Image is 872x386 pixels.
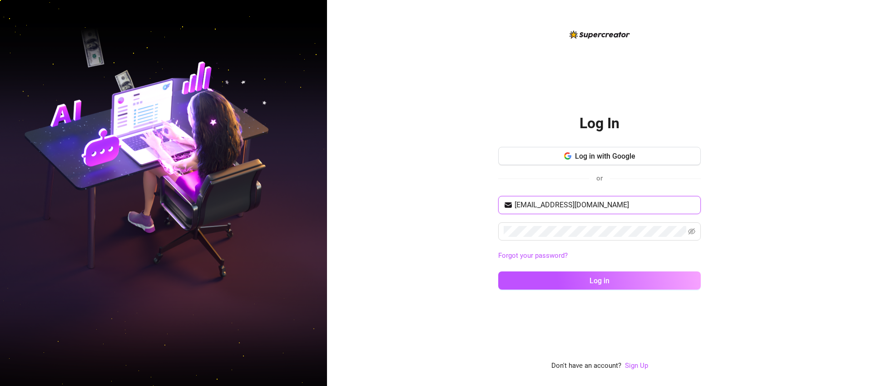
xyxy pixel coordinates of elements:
h2: Log In [580,114,619,133]
img: logo-BBDzfeDw.svg [570,30,630,39]
button: Log in [498,271,701,290]
span: Log in with Google [575,152,635,160]
span: or [596,174,603,182]
button: Log in with Google [498,147,701,165]
span: Don't have an account? [551,361,621,371]
span: Log in [590,276,609,285]
a: Forgot your password? [498,251,568,260]
a: Sign Up [625,361,648,371]
a: Sign Up [625,361,648,370]
a: Forgot your password? [498,251,701,261]
span: eye-invisible [688,228,695,235]
input: Your email [515,200,695,211]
